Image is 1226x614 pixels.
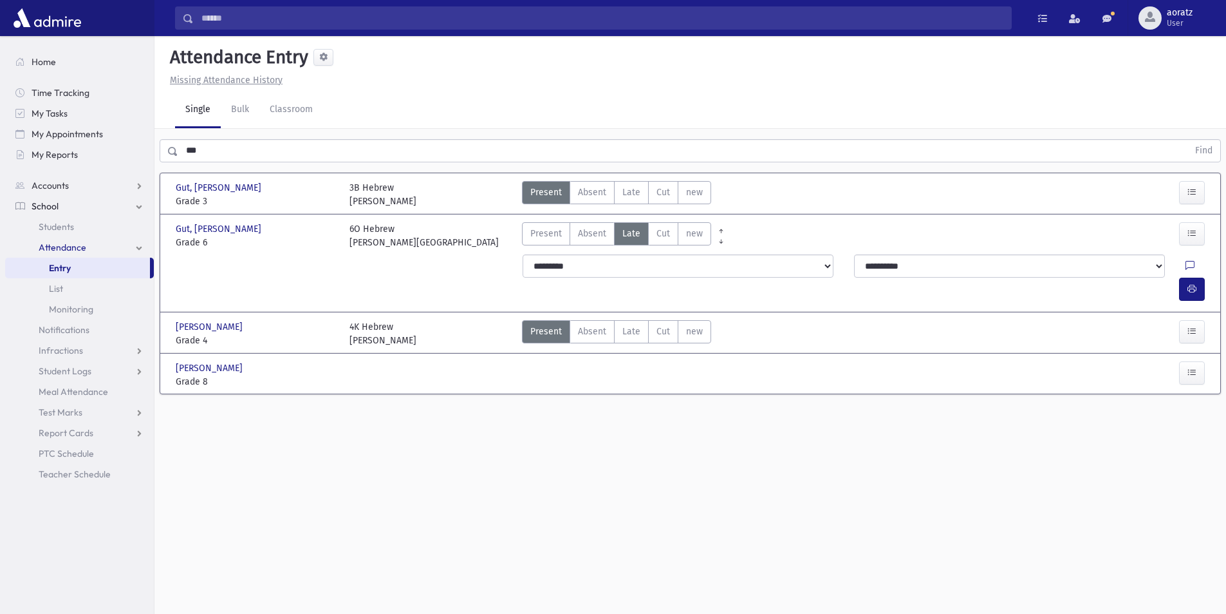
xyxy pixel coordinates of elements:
[49,303,93,315] span: Monitoring
[5,175,154,196] a: Accounts
[522,181,711,208] div: AttTypes
[5,237,154,258] a: Attendance
[39,221,74,233] span: Students
[259,92,323,128] a: Classroom
[1167,18,1193,28] span: User
[165,75,283,86] a: Missing Attendance History
[522,320,711,347] div: AttTypes
[5,464,154,484] a: Teacher Schedule
[5,320,154,340] a: Notifications
[530,227,562,240] span: Present
[176,334,337,347] span: Grade 4
[39,427,93,439] span: Report Cards
[5,258,150,278] a: Entry
[656,186,670,199] span: Cut
[686,186,703,199] span: new
[32,87,89,99] span: Time Tracking
[1187,140,1220,162] button: Find
[622,186,640,199] span: Late
[5,278,154,299] a: List
[39,386,108,398] span: Meal Attendance
[5,103,154,124] a: My Tasks
[5,361,154,381] a: Student Logs
[530,186,562,199] span: Present
[39,324,89,336] span: Notifications
[175,92,221,128] a: Single
[176,181,264,195] span: Gut, [PERSON_NAME]
[656,325,670,338] span: Cut
[49,262,71,274] span: Entry
[10,5,84,31] img: AdmirePro
[622,227,640,240] span: Late
[578,325,606,338] span: Absent
[49,283,63,294] span: List
[5,299,154,320] a: Monitoring
[5,82,154,103] a: Time Tracking
[194,6,1011,30] input: Search
[656,227,670,240] span: Cut
[221,92,259,128] a: Bulk
[1167,8,1193,18] span: aoratz
[39,448,94,459] span: PTC Schedule
[32,200,59,212] span: School
[39,407,82,418] span: Test Marks
[176,375,337,389] span: Grade 8
[39,468,111,480] span: Teacher Schedule
[349,320,416,347] div: 4K Hebrew [PERSON_NAME]
[32,128,103,140] span: My Appointments
[5,196,154,216] a: School
[5,124,154,144] a: My Appointments
[5,381,154,402] a: Meal Attendance
[176,320,245,334] span: [PERSON_NAME]
[349,181,416,208] div: 3B Hebrew [PERSON_NAME]
[32,180,69,191] span: Accounts
[39,365,91,377] span: Student Logs
[5,216,154,237] a: Students
[32,149,78,160] span: My Reports
[5,144,154,165] a: My Reports
[176,236,337,249] span: Grade 6
[530,325,562,338] span: Present
[32,108,68,119] span: My Tasks
[578,186,606,199] span: Absent
[32,56,56,68] span: Home
[176,195,337,208] span: Grade 3
[5,443,154,464] a: PTC Schedule
[5,423,154,443] a: Report Cards
[39,345,83,356] span: Infractions
[622,325,640,338] span: Late
[5,402,154,423] a: Test Marks
[578,227,606,240] span: Absent
[39,242,86,253] span: Attendance
[165,46,308,68] h5: Attendance Entry
[686,227,703,240] span: new
[686,325,703,338] span: new
[176,361,245,375] span: [PERSON_NAME]
[176,222,264,236] span: Gut, [PERSON_NAME]
[349,222,499,249] div: 6O Hebrew [PERSON_NAME][GEOGRAPHIC_DATA]
[5,340,154,361] a: Infractions
[170,75,283,86] u: Missing Attendance History
[5,52,154,72] a: Home
[522,222,711,249] div: AttTypes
